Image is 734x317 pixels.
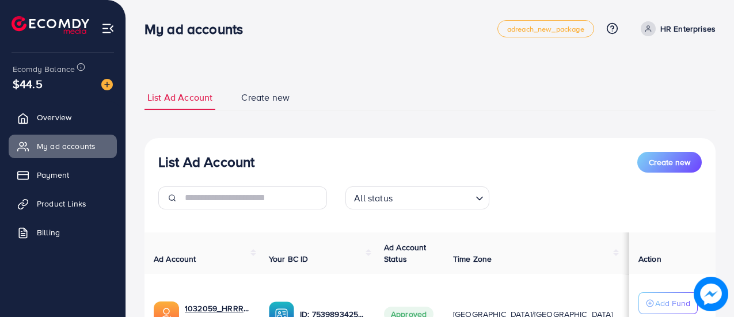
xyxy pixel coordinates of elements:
span: List Ad Account [147,91,212,104]
span: Billing [37,227,60,238]
span: Ad Account [154,253,196,265]
a: Product Links [9,192,117,215]
button: Create new [637,152,702,173]
a: Billing [9,221,117,244]
span: Create new [649,156,690,168]
h3: My ad accounts [144,21,252,37]
img: logo [12,16,89,34]
h3: List Ad Account [158,154,254,170]
a: 1032059_HRRR Enterprises_1755518326723 [185,303,250,314]
img: image [101,79,113,90]
a: Payment [9,163,117,186]
a: My ad accounts [9,135,117,158]
span: Your BC ID [269,253,309,265]
div: Search for option [345,186,489,209]
span: Time Zone [453,253,492,265]
span: adreach_new_package [507,25,584,33]
img: menu [101,22,115,35]
a: Overview [9,106,117,129]
a: adreach_new_package [497,20,594,37]
span: Payment [37,169,69,181]
p: HR Enterprises [660,22,716,36]
img: image [694,277,728,311]
span: Action [638,253,661,265]
input: Search for option [396,188,471,207]
span: Product Links [37,198,86,209]
span: Ad Account Status [384,242,427,265]
span: Ecomdy Balance [13,63,75,75]
span: All status [352,190,395,207]
p: Add Fund [655,296,690,310]
span: Create new [241,91,290,104]
span: My ad accounts [37,140,96,152]
button: Add Fund [638,292,698,314]
span: Overview [37,112,71,123]
span: $44.5 [13,75,43,92]
a: HR Enterprises [636,21,716,36]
